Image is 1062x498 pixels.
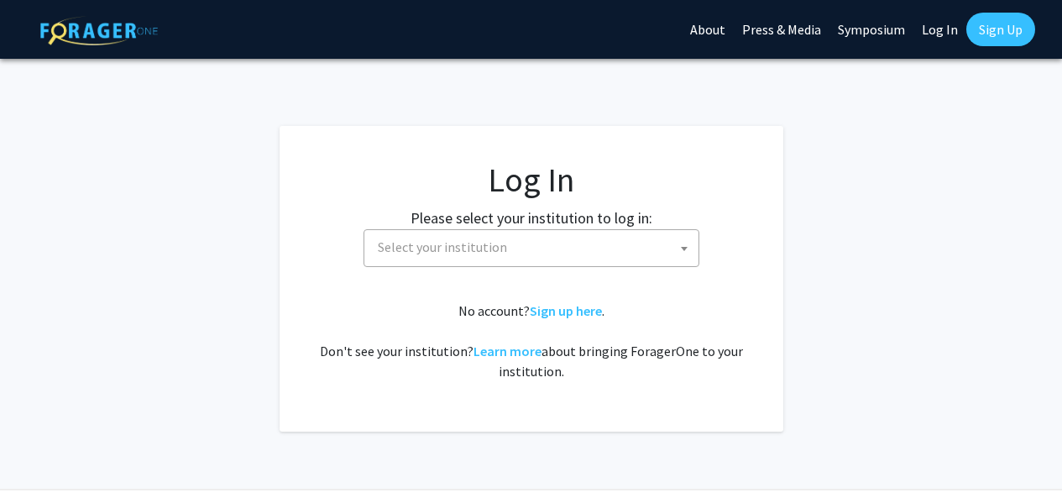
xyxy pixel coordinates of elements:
label: Please select your institution to log in: [411,207,652,229]
span: Select your institution [378,239,507,255]
a: Learn more about bringing ForagerOne to your institution [473,343,541,359]
span: Select your institution [364,229,699,267]
a: Sign up here [530,302,602,319]
div: No account? . Don't see your institution? about bringing ForagerOne to your institution. [313,301,750,381]
span: Select your institution [371,230,698,265]
h1: Log In [313,160,750,200]
img: ForagerOne Logo [40,16,158,45]
a: Sign Up [966,13,1035,46]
